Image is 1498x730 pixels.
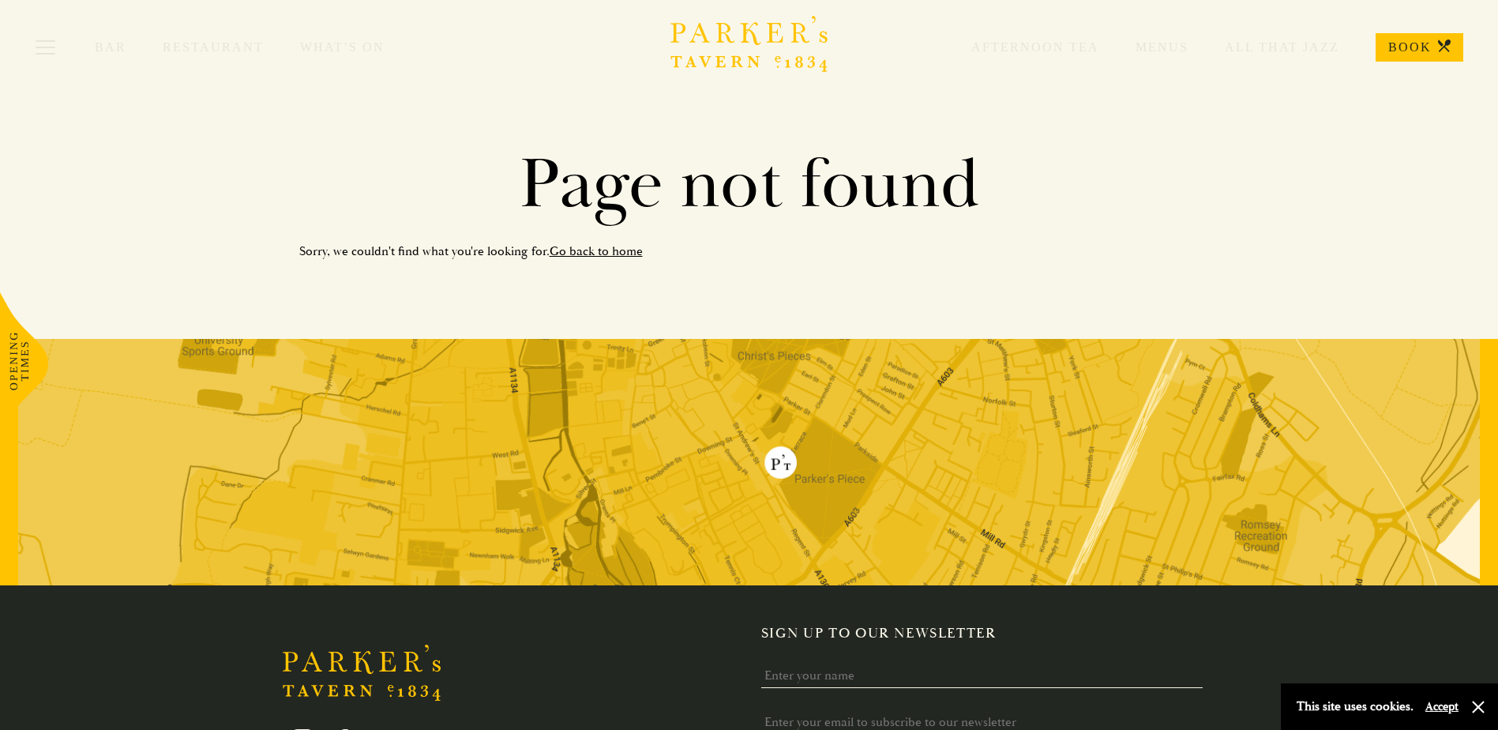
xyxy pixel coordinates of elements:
button: Accept [1425,699,1459,714]
img: map [18,339,1480,585]
input: Enter your name [761,664,1203,688]
p: This site uses cookies. [1297,695,1414,718]
p: Sorry, we couldn't find what you're looking for. [299,240,1200,263]
button: Close and accept [1470,699,1486,715]
a: Go back to home [550,243,643,259]
h1: Page not found [299,142,1200,228]
h2: Sign up to our newsletter [761,625,1215,642]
